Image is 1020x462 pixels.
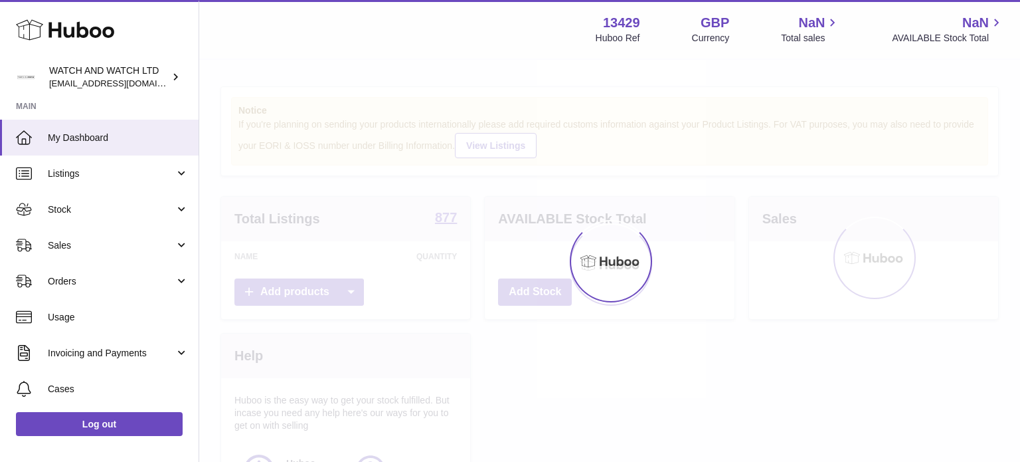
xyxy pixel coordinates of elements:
div: Huboo Ref [596,32,640,45]
span: Orders [48,275,175,288]
img: internalAdmin-13429@internal.huboo.com [16,67,36,87]
span: NaN [962,14,989,32]
span: Usage [48,311,189,324]
span: Invoicing and Payments [48,347,175,360]
span: My Dashboard [48,132,189,144]
strong: 13429 [603,14,640,32]
a: Log out [16,412,183,436]
span: Stock [48,203,175,216]
span: Listings [48,168,175,180]
span: [EMAIL_ADDRESS][DOMAIN_NAME] [49,78,195,88]
span: Total sales [781,32,840,45]
span: AVAILABLE Stock Total [892,32,1004,45]
a: NaN Total sales [781,14,840,45]
span: NaN [798,14,825,32]
div: WATCH AND WATCH LTD [49,64,169,90]
a: NaN AVAILABLE Stock Total [892,14,1004,45]
div: Currency [692,32,730,45]
span: Sales [48,239,175,252]
strong: GBP [701,14,729,32]
span: Cases [48,383,189,396]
